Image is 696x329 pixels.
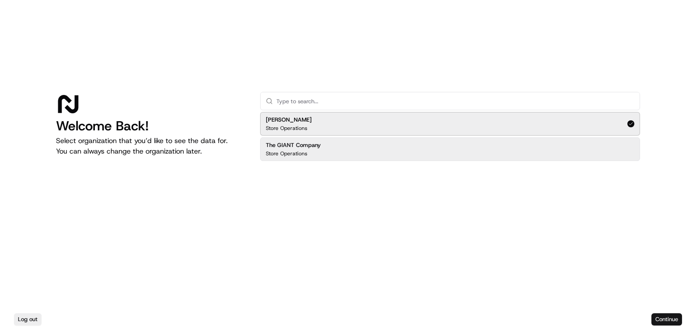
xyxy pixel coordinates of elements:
h1: Welcome Back! [56,118,246,134]
p: Store Operations [266,125,307,132]
p: Store Operations [266,150,307,157]
button: Log out [14,313,42,325]
div: Suggestions [260,110,640,163]
button: Continue [651,313,682,325]
h2: The GIANT Company [266,141,321,149]
h2: [PERSON_NAME] [266,116,312,124]
p: Select organization that you’d like to see the data for. You can always change the organization l... [56,136,246,157]
input: Type to search... [276,92,634,110]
